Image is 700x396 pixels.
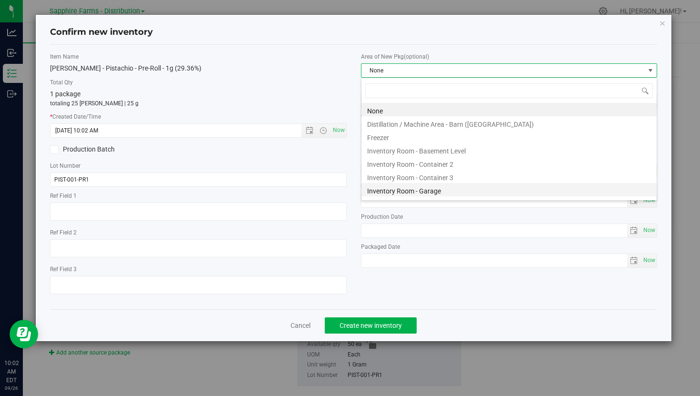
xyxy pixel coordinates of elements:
[361,243,657,251] label: Packaged Date
[301,127,318,134] span: Open the date view
[627,254,641,267] span: select
[50,144,191,154] label: Production Batch
[50,26,153,39] h4: Confirm new inventory
[627,224,641,237] span: select
[641,193,657,207] span: Set Current date
[330,123,347,137] span: Set Current date
[325,317,417,334] button: Create new inventory
[361,64,645,77] span: None
[50,265,346,274] label: Ref Field 3
[50,52,346,61] label: Item Name
[404,53,429,60] span: (optional)
[315,127,331,134] span: Open the time view
[10,320,38,348] iframe: Resource center
[50,99,346,108] p: totaling 25 [PERSON_NAME] | 25 g
[641,254,657,267] span: Set Current date
[641,254,657,267] span: select
[641,224,657,237] span: select
[641,223,657,237] span: Set Current date
[50,112,346,121] label: Created Date/Time
[340,322,402,329] span: Create new inventory
[290,321,310,330] a: Cancel
[641,194,657,207] span: select
[50,90,80,98] span: 1 package
[50,228,346,237] label: Ref Field 2
[627,194,641,207] span: select
[361,52,657,61] label: Area of New Pkg
[50,192,346,200] label: Ref Field 1
[50,162,346,170] label: Lot Number
[361,213,657,221] label: Production Date
[50,63,346,73] div: [PERSON_NAME] - Pistachio - Pre-Roll - 1g (29.36%)
[50,78,346,87] label: Total Qty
